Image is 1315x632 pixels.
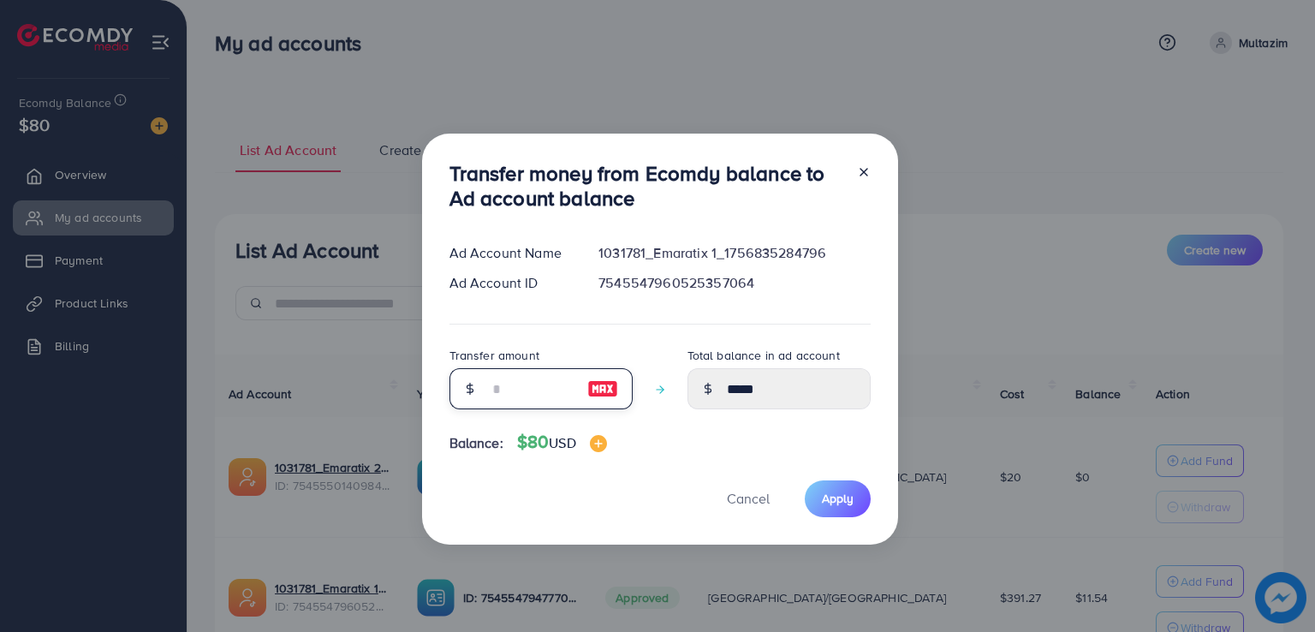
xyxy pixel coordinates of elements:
[587,379,618,399] img: image
[449,433,503,453] span: Balance:
[585,243,884,263] div: 1031781_Emaratix 1_1756835284796
[590,435,607,452] img: image
[436,273,586,293] div: Ad Account ID
[436,243,586,263] div: Ad Account Name
[687,347,840,364] label: Total balance in ad account
[549,433,575,452] span: USD
[822,490,854,507] span: Apply
[517,432,607,453] h4: $80
[805,480,871,517] button: Apply
[449,347,539,364] label: Transfer amount
[705,480,791,517] button: Cancel
[585,273,884,293] div: 7545547960525357064
[449,161,843,211] h3: Transfer money from Ecomdy balance to Ad account balance
[727,489,770,508] span: Cancel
